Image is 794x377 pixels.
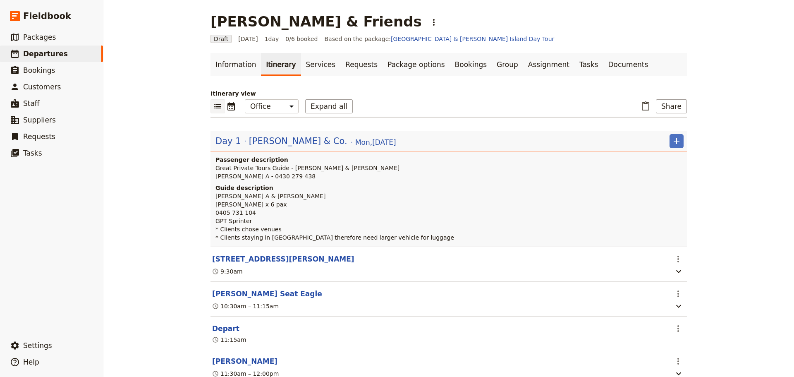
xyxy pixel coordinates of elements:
[215,135,396,147] button: Edit day information
[210,35,232,43] span: Draft
[23,33,56,41] span: Packages
[238,35,258,43] span: [DATE]
[212,324,239,334] button: Edit this itinerary item
[427,15,441,29] button: Actions
[301,53,341,76] a: Services
[23,149,42,157] span: Tasks
[324,35,554,43] span: Based on the package:
[603,53,653,76] a: Documents
[212,289,322,299] button: Edit this itinerary item
[23,66,55,74] span: Bookings
[215,164,684,180] p: Great Private Tours Guide - [PERSON_NAME] & [PERSON_NAME] [PERSON_NAME] A - 0430 279 438
[212,336,246,344] div: 11:15am
[355,137,396,147] span: Mon , [DATE]
[23,10,71,22] span: Fieldbook
[671,322,685,336] button: Actions
[215,156,684,164] h4: Passenger description
[671,354,685,368] button: Actions
[670,134,684,148] button: Add
[391,36,554,42] a: [GEOGRAPHIC_DATA] & [PERSON_NAME] Island Day Tour
[383,53,450,76] a: Package options
[215,184,684,192] h4: Guide description
[639,99,653,113] button: Paste itinerary item
[305,99,353,113] button: Expand all
[671,287,685,301] button: Actions
[210,53,261,76] a: Information
[265,35,279,43] span: 1 day
[249,135,347,147] span: [PERSON_NAME] & Co.
[450,53,492,76] a: Bookings
[261,53,301,76] a: Itinerary
[23,132,55,141] span: Requests
[23,341,52,350] span: Settings
[574,53,603,76] a: Tasks
[215,135,241,147] span: Day 1
[23,50,68,58] span: Departures
[215,192,684,242] p: [PERSON_NAME] A & [PERSON_NAME] [PERSON_NAME] x 6 pax 0405 731 104 GPT Sprinter * Clients chose v...
[492,53,523,76] a: Group
[656,99,687,113] button: Share
[523,53,574,76] a: Assignment
[210,89,687,98] p: Itinerary view
[340,53,383,76] a: Requests
[285,35,318,43] span: 0/6 booked
[23,83,61,91] span: Customers
[23,99,40,108] span: Staff
[212,267,243,276] div: 9:30am
[212,254,354,264] button: Edit this itinerary item
[210,13,422,30] h1: [PERSON_NAME] & Friends
[212,302,279,310] div: 10:30am – 11:15am
[671,252,685,266] button: Actions
[212,356,277,366] button: Edit this itinerary item
[210,99,225,113] button: List view
[23,116,56,124] span: Suppliers
[23,358,39,366] span: Help
[225,99,238,113] button: Calendar view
